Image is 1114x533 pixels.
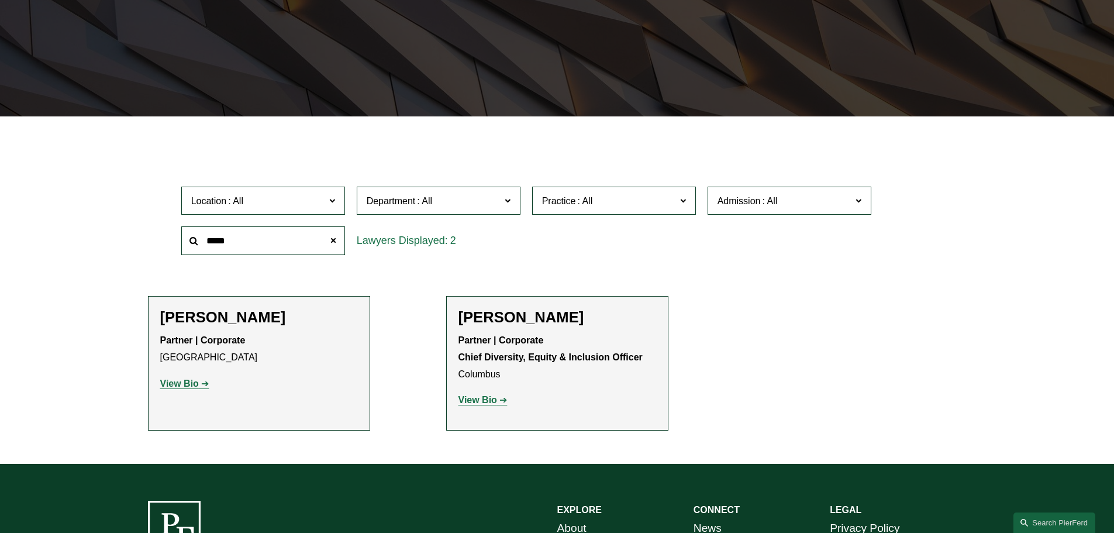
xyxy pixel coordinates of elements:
[458,332,656,383] p: Columbus
[191,196,227,206] span: Location
[694,505,740,515] strong: CONNECT
[160,379,199,388] strong: View Bio
[160,379,209,388] a: View Bio
[557,505,602,515] strong: EXPLORE
[367,196,416,206] span: Department
[450,235,456,246] span: 2
[458,395,497,405] strong: View Bio
[160,308,358,326] h2: [PERSON_NAME]
[830,505,861,515] strong: LEGAL
[458,395,508,405] a: View Bio
[718,196,761,206] span: Admission
[160,332,358,366] p: [GEOGRAPHIC_DATA]
[160,335,246,345] strong: Partner | Corporate
[542,196,576,206] span: Practice
[458,308,656,326] h2: [PERSON_NAME]
[458,335,643,362] strong: Partner | Corporate Chief Diversity, Equity & Inclusion Officer
[1013,513,1095,533] a: Search this site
